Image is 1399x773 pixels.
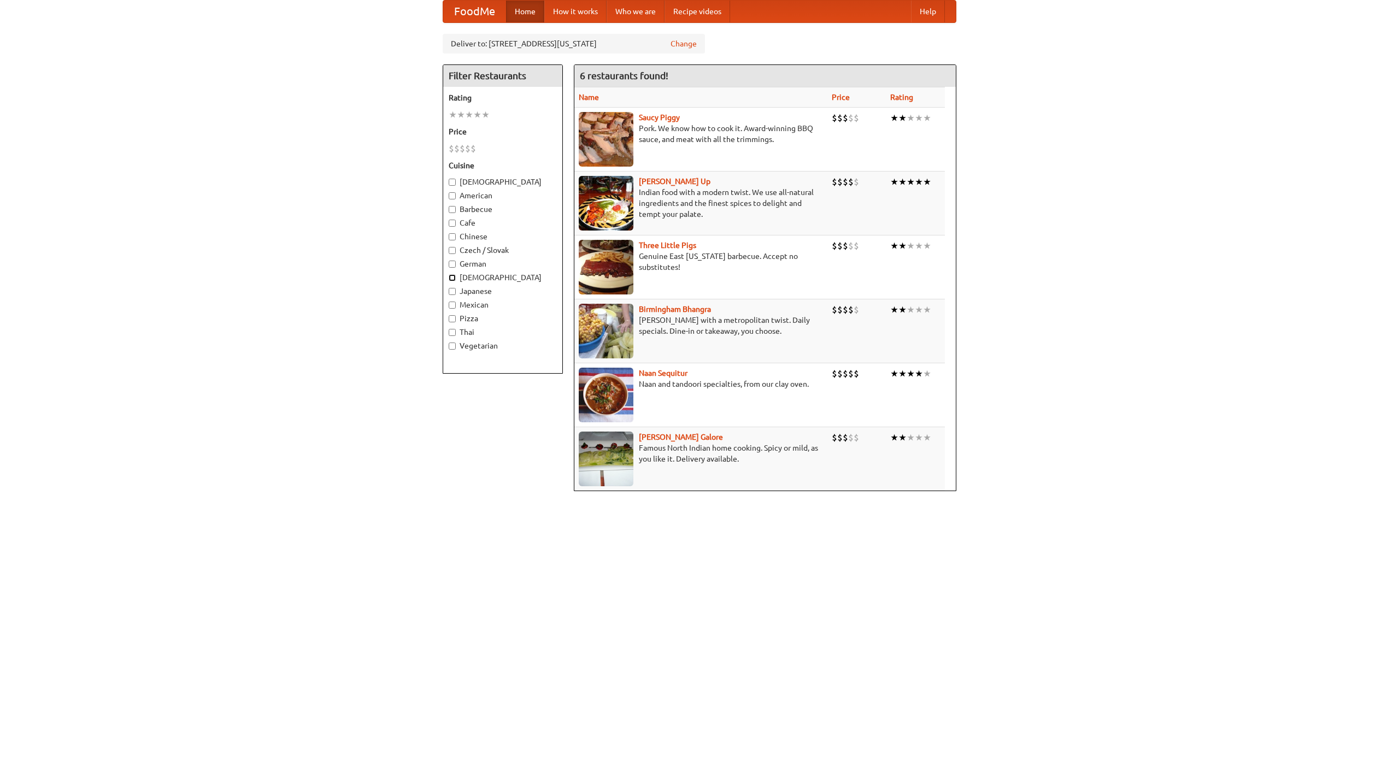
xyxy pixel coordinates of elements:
[460,143,465,155] li: $
[890,93,913,102] a: Rating
[449,343,456,350] input: Vegetarian
[449,327,557,338] label: Thai
[898,240,907,252] li: ★
[832,240,837,252] li: $
[449,220,456,227] input: Cafe
[890,112,898,124] li: ★
[579,187,823,220] p: Indian food with a modern twist. We use all-natural ingredients and the finest spices to delight ...
[449,261,456,268] input: German
[915,112,923,124] li: ★
[579,176,633,231] img: curryup.jpg
[832,304,837,316] li: $
[580,70,668,81] ng-pluralize: 6 restaurants found!
[473,109,481,121] li: ★
[639,433,723,441] a: [PERSON_NAME] Galore
[907,112,915,124] li: ★
[843,112,848,124] li: $
[639,369,687,377] a: Naan Sequitur
[639,305,711,314] a: Birmingham Bhangra
[449,109,457,121] li: ★
[832,176,837,188] li: $
[449,299,557,310] label: Mexican
[671,38,697,49] a: Change
[890,368,898,380] li: ★
[449,258,557,269] label: German
[449,176,557,187] label: [DEMOGRAPHIC_DATA]
[607,1,665,22] a: Who we are
[449,217,557,228] label: Cafe
[854,176,859,188] li: $
[848,432,854,444] li: $
[449,190,557,201] label: American
[579,368,633,422] img: naansequitur.jpg
[907,176,915,188] li: ★
[837,176,843,188] li: $
[911,1,945,22] a: Help
[907,368,915,380] li: ★
[915,176,923,188] li: ★
[449,329,456,336] input: Thai
[443,34,705,54] div: Deliver to: [STREET_ADDRESS][US_STATE]
[449,247,456,254] input: Czech / Slovak
[843,240,848,252] li: $
[579,304,633,358] img: bhangra.jpg
[898,368,907,380] li: ★
[449,274,456,281] input: [DEMOGRAPHIC_DATA]
[907,304,915,316] li: ★
[457,109,465,121] li: ★
[843,176,848,188] li: $
[449,143,454,155] li: $
[843,304,848,316] li: $
[471,143,476,155] li: $
[848,112,854,124] li: $
[923,112,931,124] li: ★
[639,177,710,186] a: [PERSON_NAME] Up
[449,204,557,215] label: Barbecue
[848,240,854,252] li: $
[449,206,456,213] input: Barbecue
[923,240,931,252] li: ★
[579,93,599,102] a: Name
[890,432,898,444] li: ★
[890,240,898,252] li: ★
[854,112,859,124] li: $
[449,315,456,322] input: Pizza
[665,1,730,22] a: Recipe videos
[449,288,456,295] input: Japanese
[449,126,557,137] h5: Price
[449,92,557,103] h5: Rating
[898,432,907,444] li: ★
[465,143,471,155] li: $
[843,432,848,444] li: $
[923,432,931,444] li: ★
[579,240,633,294] img: littlepigs.jpg
[449,192,456,199] input: American
[848,304,854,316] li: $
[832,112,837,124] li: $
[449,160,557,171] h5: Cuisine
[506,1,544,22] a: Home
[915,432,923,444] li: ★
[449,340,557,351] label: Vegetarian
[579,112,633,167] img: saucy.jpg
[848,176,854,188] li: $
[449,245,557,256] label: Czech / Slovak
[639,241,696,250] a: Three Little Pigs
[449,272,557,283] label: [DEMOGRAPHIC_DATA]
[579,379,823,390] p: Naan and tandoori specialties, from our clay oven.
[837,112,843,124] li: $
[915,240,923,252] li: ★
[837,432,843,444] li: $
[898,112,907,124] li: ★
[449,233,456,240] input: Chinese
[639,113,680,122] a: Saucy Piggy
[579,432,633,486] img: currygalore.jpg
[579,251,823,273] p: Genuine East [US_STATE] barbecue. Accept no substitutes!
[915,368,923,380] li: ★
[854,368,859,380] li: $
